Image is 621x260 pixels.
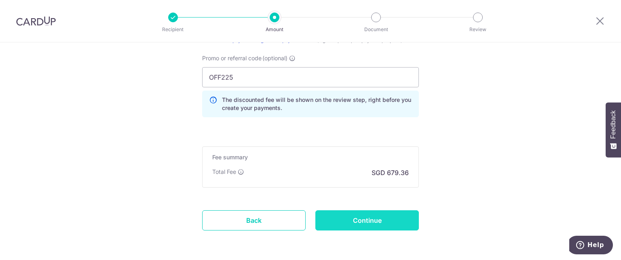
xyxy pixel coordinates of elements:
p: Recipient [143,25,203,34]
input: Continue [315,210,419,230]
button: Feedback - Show survey [606,102,621,157]
p: Amount [245,25,304,34]
span: (optional) [262,54,287,62]
p: Total Fee [212,168,236,176]
p: Document [346,25,406,34]
p: Review [448,25,508,34]
img: CardUp [16,16,56,26]
span: Feedback [610,110,617,139]
p: The discounted fee will be shown on the review step, right before you create your payments. [222,96,412,112]
span: Promo or referral code [202,54,262,62]
a: Back [202,210,306,230]
h5: Fee summary [212,153,409,161]
iframe: Opens a widget where you can find more information [569,236,613,256]
p: SGD 679.36 [372,168,409,178]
